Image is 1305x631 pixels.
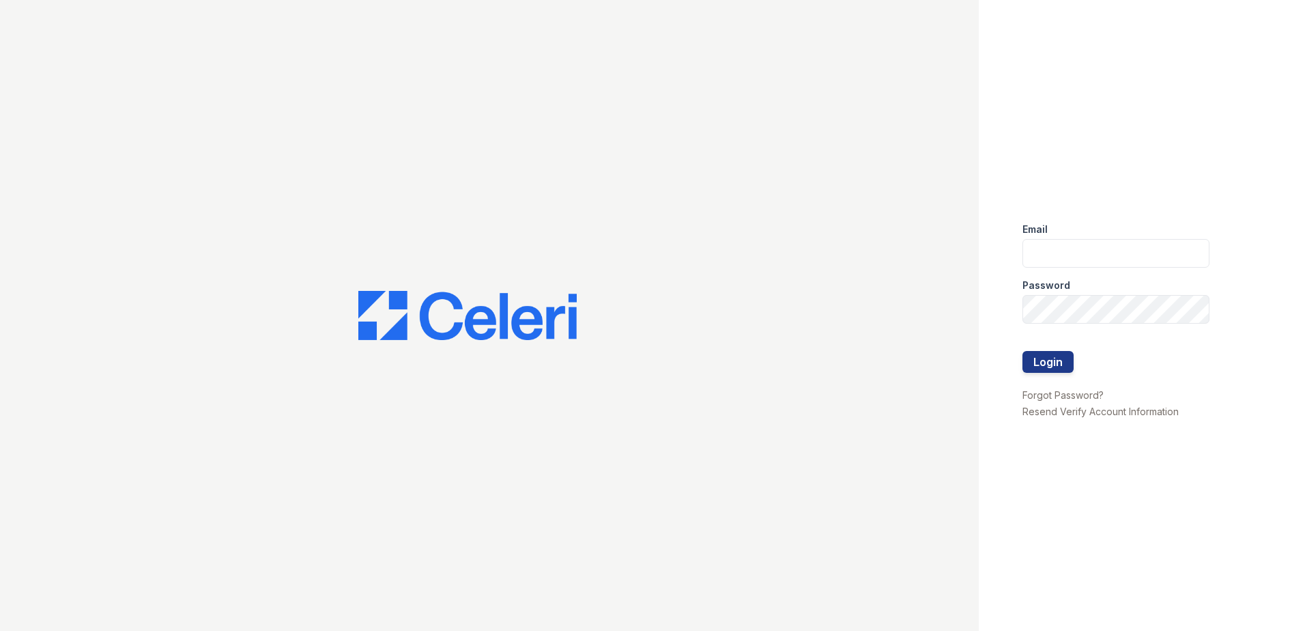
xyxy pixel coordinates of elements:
[1022,406,1179,417] a: Resend Verify Account Information
[1022,351,1074,373] button: Login
[358,291,577,340] img: CE_Logo_Blue-a8612792a0a2168367f1c8372b55b34899dd931a85d93a1a3d3e32e68fde9ad4.png
[1022,223,1048,236] label: Email
[1022,279,1070,292] label: Password
[1022,389,1104,401] a: Forgot Password?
